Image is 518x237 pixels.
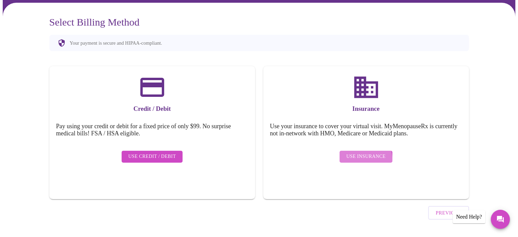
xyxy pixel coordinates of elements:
button: Use Insurance [340,151,392,163]
p: Your payment is secure and HIPAA-compliant. [70,40,162,46]
span: Use Insurance [346,152,386,161]
div: Need Help? [453,210,485,223]
h3: Select Billing Method [49,16,469,28]
button: Previous [428,206,469,220]
span: Previous [436,208,461,217]
h5: Pay using your credit or debit for a fixed price of only $99. No surprise medical bills! FSA / HS... [56,123,248,137]
h3: Insurance [270,105,462,113]
h3: Credit / Debit [56,105,248,113]
button: Use Credit / Debit [122,151,183,163]
h5: Use your insurance to cover your virtual visit. MyMenopauseRx is currently not in-network with HM... [270,123,462,137]
span: Use Credit / Debit [128,152,176,161]
button: Messages [491,210,510,229]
